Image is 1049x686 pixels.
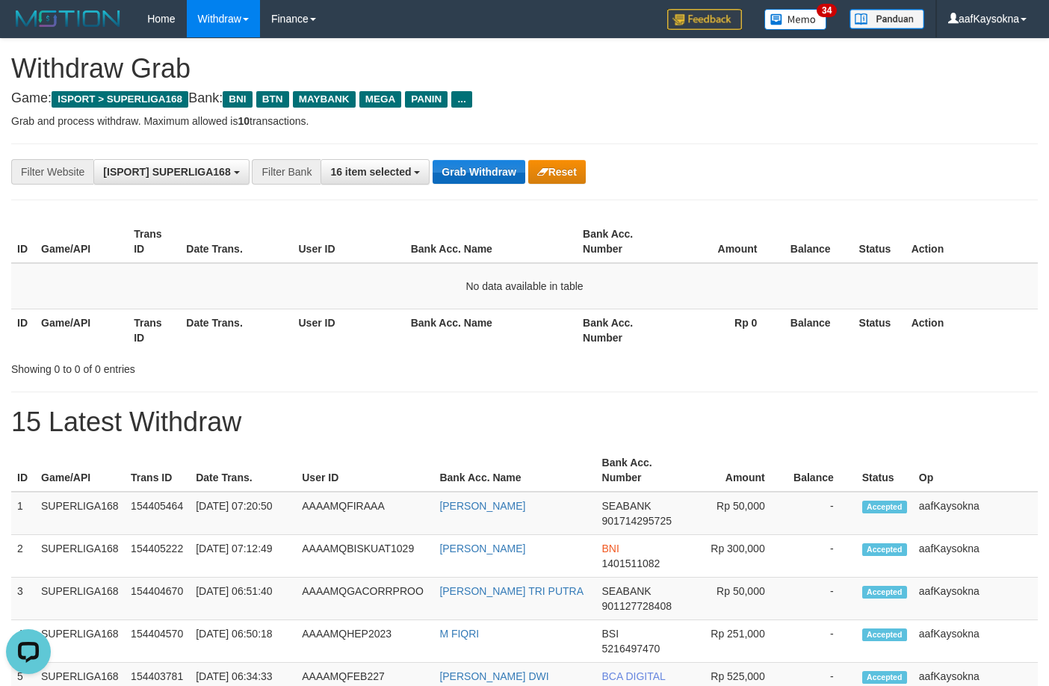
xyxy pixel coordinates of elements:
[433,449,595,492] th: Bank Acc. Name
[35,220,128,263] th: Game/API
[906,220,1038,263] th: Action
[684,492,787,535] td: Rp 50,000
[296,578,433,620] td: AAAAMQGACORRPROO
[190,578,296,620] td: [DATE] 06:51:40
[296,449,433,492] th: User ID
[11,492,35,535] td: 1
[11,356,426,377] div: Showing 0 to 0 of 0 entries
[602,543,619,554] span: BNI
[779,309,852,351] th: Balance
[293,309,405,351] th: User ID
[11,535,35,578] td: 2
[439,500,525,512] a: [PERSON_NAME]
[853,220,906,263] th: Status
[125,578,190,620] td: 154404670
[439,585,584,597] a: [PERSON_NAME] TRI PUTRA
[330,166,411,178] span: 16 item selected
[35,492,125,535] td: SUPERLIGA168
[850,9,924,29] img: panduan.png
[11,220,35,263] th: ID
[602,585,652,597] span: SEABANK
[405,309,577,351] th: Bank Acc. Name
[180,309,292,351] th: Date Trans.
[602,643,660,655] span: Copy 5216497470 to clipboard
[602,515,672,527] span: Copy 901714295725 to clipboard
[602,628,619,640] span: BSI
[125,620,190,663] td: 154404570
[787,449,856,492] th: Balance
[190,620,296,663] td: [DATE] 06:50:18
[6,6,51,51] button: Open LiveChat chat widget
[125,449,190,492] th: Trans ID
[439,543,525,554] a: [PERSON_NAME]
[11,449,35,492] th: ID
[180,220,292,263] th: Date Trans.
[93,159,249,185] button: [ISPORT] SUPERLIGA168
[862,501,907,513] span: Accepted
[296,492,433,535] td: AAAAMQFIRAAA
[293,220,405,263] th: User ID
[11,407,1038,437] h1: 15 Latest Withdraw
[669,220,779,263] th: Amount
[405,91,448,108] span: PANIN
[602,670,666,682] span: BCA DIGITAL
[862,543,907,556] span: Accepted
[293,91,356,108] span: MAYBANK
[684,535,787,578] td: Rp 300,000
[667,9,742,30] img: Feedback.jpg
[296,535,433,578] td: AAAAMQBISKUAT1029
[103,166,230,178] span: [ISPORT] SUPERLIGA168
[853,309,906,351] th: Status
[11,309,35,351] th: ID
[787,620,856,663] td: -
[913,449,1038,492] th: Op
[190,492,296,535] td: [DATE] 07:20:50
[862,671,907,684] span: Accepted
[11,7,125,30] img: MOTION_logo.png
[684,578,787,620] td: Rp 50,000
[238,115,250,127] strong: 10
[451,91,471,108] span: ...
[128,220,180,263] th: Trans ID
[856,449,913,492] th: Status
[256,91,289,108] span: BTN
[35,578,125,620] td: SUPERLIGA168
[190,449,296,492] th: Date Trans.
[596,449,684,492] th: Bank Acc. Number
[128,309,180,351] th: Trans ID
[684,620,787,663] td: Rp 251,000
[296,620,433,663] td: AAAAMQHEP2023
[602,557,660,569] span: Copy 1401511082 to clipboard
[11,114,1038,129] p: Grab and process withdraw. Maximum allowed is transactions.
[190,535,296,578] td: [DATE] 07:12:49
[11,54,1038,84] h1: Withdraw Grab
[125,535,190,578] td: 154405222
[779,220,852,263] th: Balance
[11,91,1038,106] h4: Game: Bank:
[787,535,856,578] td: -
[602,600,672,612] span: Copy 901127728408 to clipboard
[787,578,856,620] td: -
[862,628,907,641] span: Accepted
[405,220,577,263] th: Bank Acc. Name
[913,578,1038,620] td: aafKaysokna
[125,492,190,535] td: 154405464
[35,309,128,351] th: Game/API
[913,492,1038,535] td: aafKaysokna
[321,159,430,185] button: 16 item selected
[252,159,321,185] div: Filter Bank
[11,263,1038,309] td: No data available in table
[528,160,586,184] button: Reset
[817,4,837,17] span: 34
[669,309,779,351] th: Rp 0
[913,535,1038,578] td: aafKaysokna
[787,492,856,535] td: -
[862,586,907,599] span: Accepted
[11,578,35,620] td: 3
[439,628,479,640] a: M FIQRI
[684,449,787,492] th: Amount
[913,620,1038,663] td: aafKaysokna
[223,91,252,108] span: BNI
[433,160,524,184] button: Grab Withdraw
[35,449,125,492] th: Game/API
